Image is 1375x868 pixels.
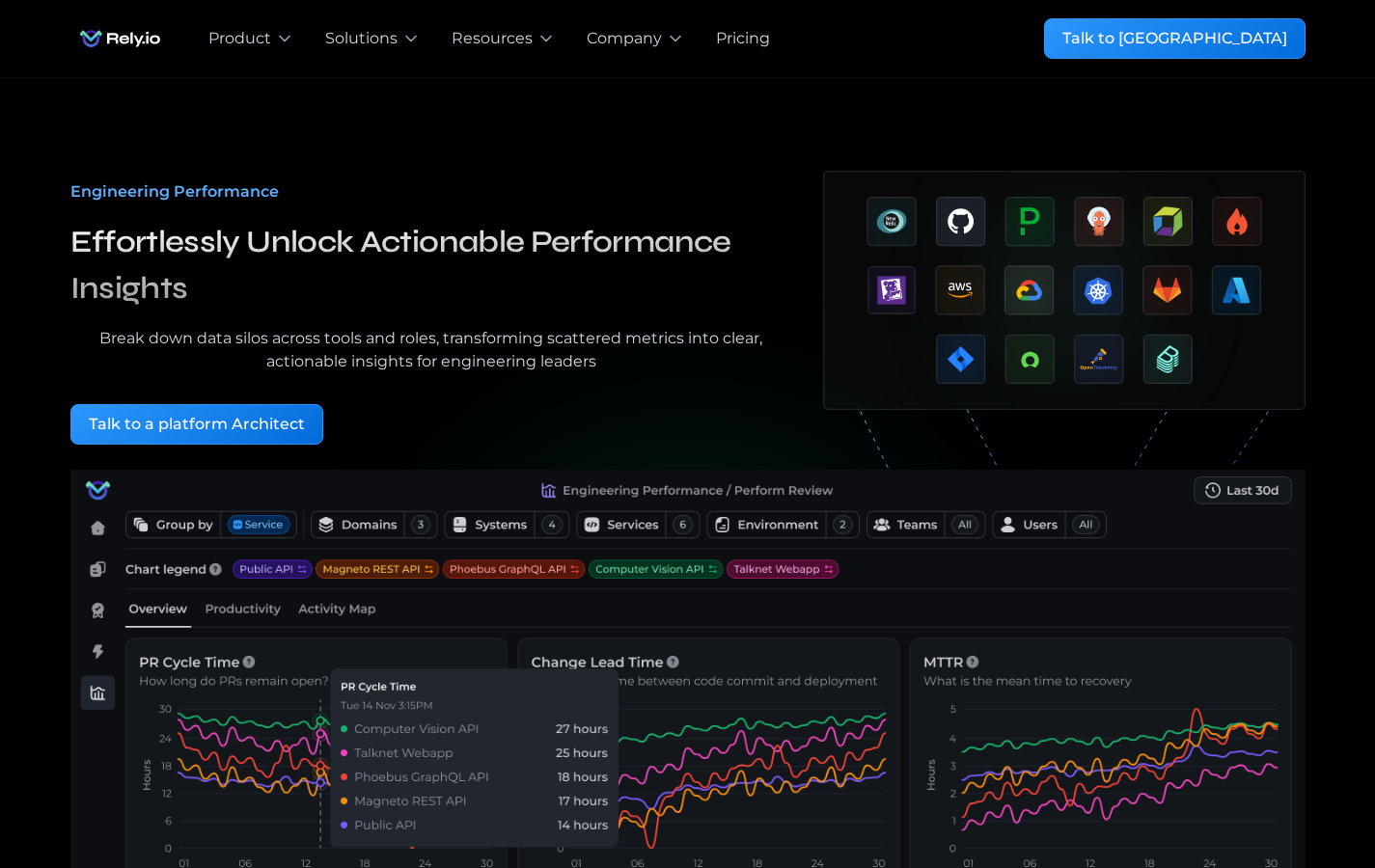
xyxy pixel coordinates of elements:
div: Engineering Performance [70,180,793,203]
h3: Effortlessly Unlock Actionable Performance Insights [70,219,793,312]
div: Break down data silos across tools and roles, transforming scattered metrics into clear, actionab... [70,327,793,373]
a: Talk to [GEOGRAPHIC_DATA] [1044,18,1306,59]
img: Rely.io logo [70,19,170,58]
div: Product [208,27,271,50]
div: Talk to a platform Architect [89,413,305,436]
a: open lightbox [823,171,1305,470]
div: Company [587,27,662,50]
div: Resources [452,27,533,50]
div: Talk to [GEOGRAPHIC_DATA] [1062,27,1287,50]
div: Solutions [325,27,398,50]
a: Talk to a platform Architect [70,404,323,445]
a: home [70,19,170,58]
a: Pricing [716,27,770,50]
